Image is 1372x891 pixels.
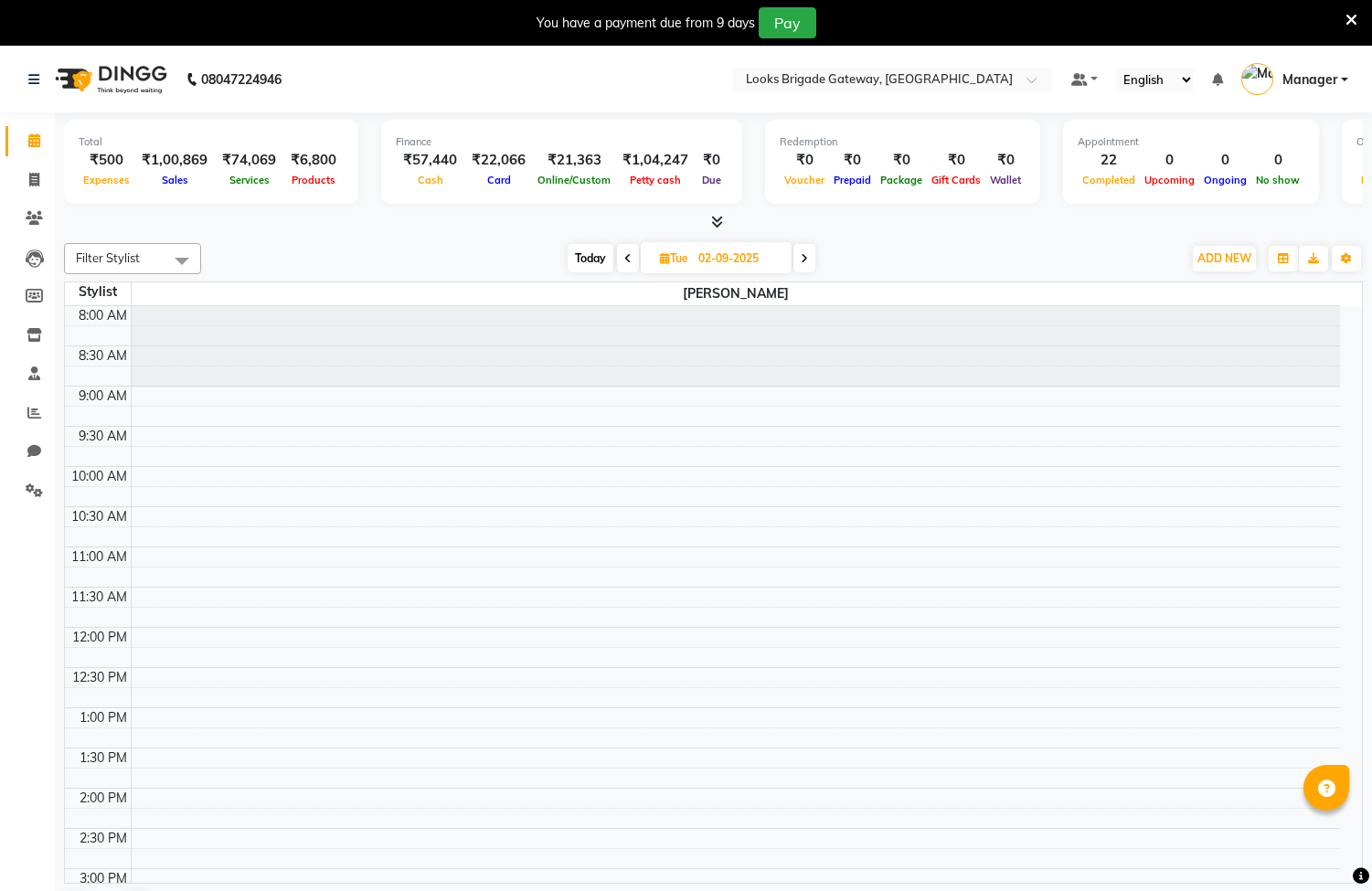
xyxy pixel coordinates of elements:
b: 08047224946 [201,54,282,105]
div: 8:30 AM [75,346,131,366]
div: 8:00 AM [75,306,131,325]
div: Stylist [65,282,131,302]
button: Pay [759,7,816,38]
div: 9:30 AM [75,427,131,446]
div: 2:30 PM [76,829,131,848]
button: ADD NEW [1193,246,1256,271]
span: Services [225,174,274,186]
iframe: chat widget [1295,818,1354,873]
img: logo [47,54,172,105]
span: Cash [413,174,448,186]
div: ₹0 [985,150,1026,171]
span: Upcoming [1140,174,1199,186]
span: Sales [157,174,193,186]
div: ₹1,00,869 [134,150,215,171]
span: [PERSON_NAME] [132,282,1341,305]
span: Today [568,244,613,272]
div: 0 [1140,150,1199,171]
div: ₹57,440 [396,150,464,171]
span: Ongoing [1199,174,1251,186]
div: 9:00 AM [75,387,131,406]
div: Redemption [780,134,1026,150]
span: ADD NEW [1197,251,1251,265]
div: 12:30 PM [69,668,131,687]
div: Total [79,134,344,150]
div: 3:00 PM [76,869,131,888]
div: 1:30 PM [76,748,131,768]
div: Finance [396,134,728,150]
div: 10:00 AM [68,467,131,486]
span: Completed [1078,174,1140,186]
input: 2025-09-02 [693,245,784,272]
div: 12:00 PM [69,628,131,647]
span: Manager [1282,70,1337,90]
div: ₹21,363 [533,150,615,171]
div: ₹0 [696,150,728,171]
span: Card [483,174,516,186]
div: 22 [1078,150,1140,171]
span: Petty cash [625,174,686,186]
span: Filter Stylist [76,250,140,265]
span: Wallet [985,174,1026,186]
div: 1:00 PM [76,708,131,727]
div: 10:30 AM [68,507,131,526]
div: You have a payment due from 9 days [537,14,755,33]
div: 2:00 PM [76,789,131,808]
div: ₹0 [829,150,876,171]
div: 0 [1251,150,1304,171]
div: ₹22,066 [464,150,533,171]
span: Voucher [780,174,829,186]
div: ₹0 [927,150,985,171]
span: Gift Cards [927,174,985,186]
div: ₹6,800 [283,150,344,171]
span: Products [287,174,340,186]
div: ₹1,04,247 [615,150,696,171]
span: Due [697,174,726,186]
div: 0 [1199,150,1251,171]
div: 11:00 AM [68,547,131,567]
div: ₹0 [780,150,829,171]
img: Manager [1241,63,1273,95]
span: Online/Custom [533,174,615,186]
div: ₹74,069 [215,150,283,171]
span: Expenses [79,174,134,186]
div: 11:30 AM [68,588,131,607]
span: Tue [655,251,693,265]
span: Prepaid [829,174,876,186]
div: ₹500 [79,150,134,171]
div: Appointment [1078,134,1304,150]
span: Package [876,174,927,186]
span: No show [1251,174,1304,186]
div: ₹0 [876,150,927,171]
